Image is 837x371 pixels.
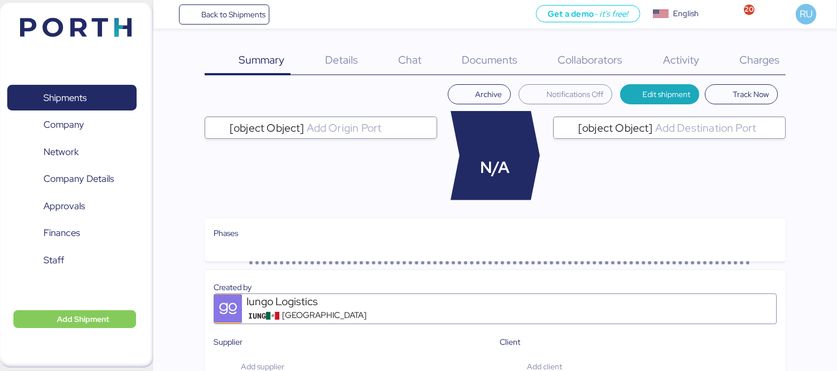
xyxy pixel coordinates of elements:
button: Edit shipment [620,84,700,104]
input: [object Object] [653,121,781,134]
span: Charges [739,52,780,67]
div: Phases [214,227,777,239]
span: Finances [43,225,80,241]
div: Iungo Logistics [246,294,380,309]
span: Activity [663,52,699,67]
div: English [673,8,699,20]
span: Company Details [43,171,114,187]
span: Collaborators [558,52,622,67]
span: Details [325,52,358,67]
span: Add Shipment [57,312,109,326]
a: Approvals [7,193,137,219]
button: Archive [448,84,511,104]
span: Approvals [43,198,85,214]
span: Shipments [43,90,86,106]
button: Notifications Off [519,84,612,104]
span: [object Object] [230,123,304,133]
span: Track Now [733,88,769,101]
span: Network [43,144,79,160]
span: Company [43,117,84,133]
a: Company [7,112,137,138]
span: Notifications Off [546,88,603,101]
button: Menu [160,5,179,24]
input: [object Object] [304,121,432,134]
span: N/A [481,156,510,180]
a: Staff [7,247,137,273]
span: Documents [462,52,517,67]
a: Network [7,139,137,165]
div: Created by [214,281,777,293]
span: RU [800,7,812,21]
a: Back to Shipments [179,4,270,25]
span: Chat [398,52,422,67]
a: Finances [7,220,137,246]
span: Summary [239,52,284,67]
span: [object Object] [578,123,653,133]
span: Archive [475,88,502,101]
span: Back to Shipments [201,8,265,21]
span: Staff [43,252,64,268]
button: Track Now [705,84,778,104]
a: Shipments [7,85,137,110]
button: Add Shipment [13,310,136,328]
span: [GEOGRAPHIC_DATA] [282,309,366,322]
span: Edit shipment [642,88,690,101]
a: Company Details [7,166,137,192]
